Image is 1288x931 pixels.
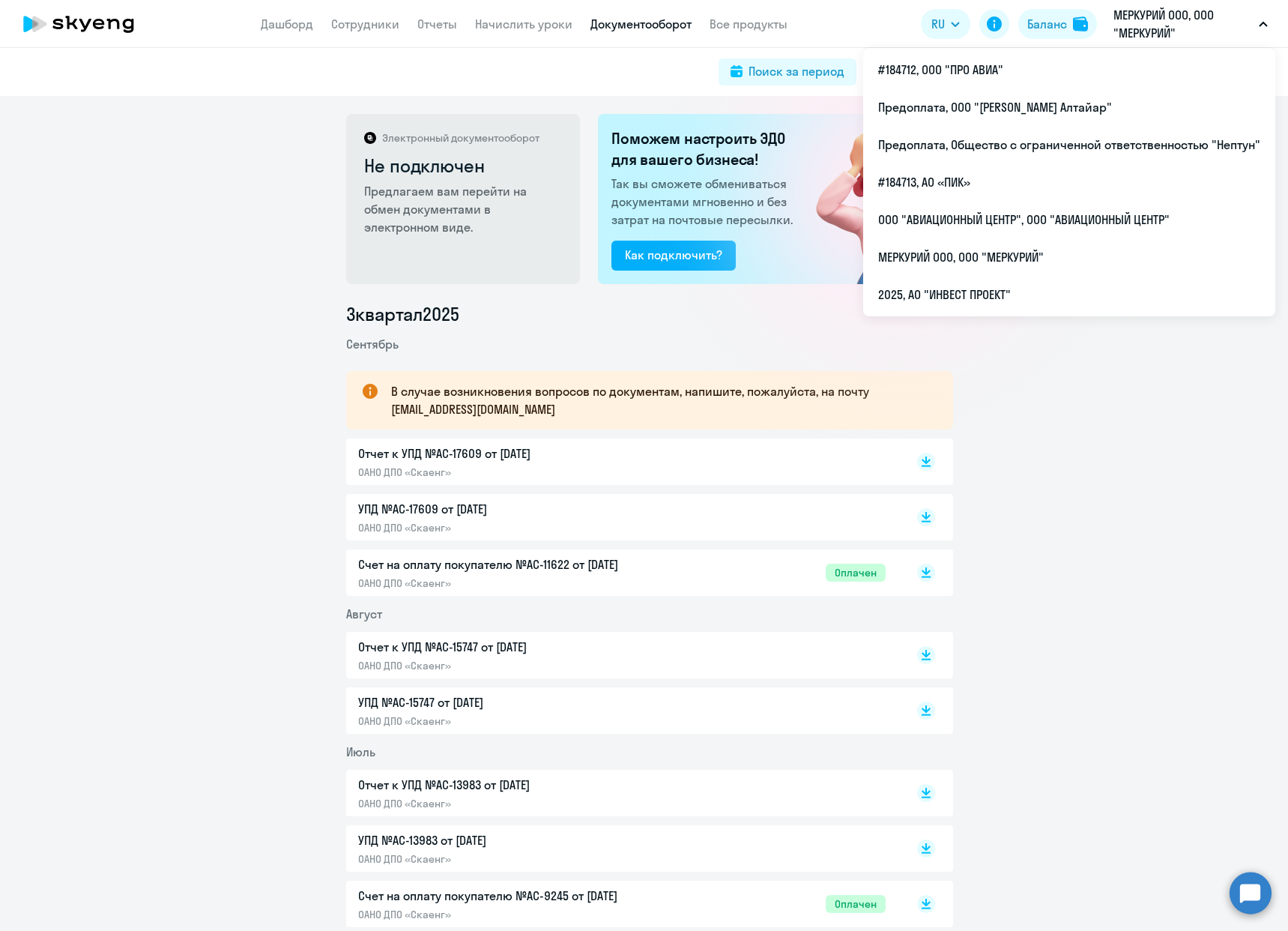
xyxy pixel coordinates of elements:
p: ОАНО ДПО «Скаенг» [358,521,673,534]
a: Отчет к УПД №AC-15747 от [DATE]ОАНО ДПО «Скаенг» [358,638,886,672]
a: Счет на оплату покупателю №AC-9245 от [DATE]ОАНО ДПО «Скаенг»Оплачен [358,887,886,921]
h2: Поможем настроить ЭДО для вашего бизнеса! [611,128,797,170]
div: Как подключить? [625,246,722,264]
p: Электронный документооборот [382,131,539,145]
p: ОАНО ДПО «Скаенг» [358,908,673,921]
p: ОАНО ДПО «Скаенг» [358,852,673,866]
a: УПД №AC-15747 от [DATE]ОАНО ДПО «Скаенг» [358,693,886,728]
div: Баланс [1027,15,1067,33]
li: 3 квартал 2025 [346,302,953,326]
a: Начислить уроки [475,16,572,31]
p: УПД №AC-15747 от [DATE] [358,693,673,711]
span: Оплачен [826,564,886,582]
img: balance [1073,16,1088,31]
p: В случае возникновения вопросов по документам, напишите, пожалуйста, на почту [EMAIL_ADDRESS][DOM... [391,382,926,418]
a: Счет на оплату покупателю №AC-11622 от [DATE]ОАНО ДПО «Скаенг»Оплачен [358,555,886,590]
p: ОАНО ДПО «Скаенг» [358,797,673,810]
p: Счет на оплату покупателю №AC-9245 от [DATE] [358,887,673,905]
button: Как подключить? [611,241,736,271]
a: Все продукты [710,16,787,31]
a: УПД №AC-17609 от [DATE]ОАНО ДПО «Скаенг» [358,500,886,534]
p: Отчет к УПД №AC-13983 от [DATE] [358,776,673,794]
div: Поиск за период [749,62,844,80]
button: Поиск за период [719,58,856,85]
p: Предлагаем вам перейти на обмен документами в электронном виде. [364,182,564,236]
p: ОАНО ДПО «Скаенг» [358,714,673,728]
p: УПД №AC-13983 от [DATE] [358,831,673,849]
p: Так вы сможете обмениваться документами мгновенно и без затрат на почтовые пересылки. [611,175,797,229]
p: Отчет к УПД №AC-17609 от [DATE] [358,445,673,463]
h2: Не подключен [364,154,564,178]
a: Документооборот [590,16,692,31]
p: УПД №AC-17609 от [DATE] [358,500,673,518]
a: Дашборд [261,16,313,31]
p: Отчет к УПД №AC-15747 от [DATE] [358,638,673,656]
p: ОАНО ДПО «Скаенг» [358,576,673,590]
a: Сотрудники [331,16,399,31]
p: Счет на оплату покупателю №AC-11622 от [DATE] [358,555,673,573]
span: Оплачен [826,895,886,913]
img: not_connected [784,114,953,284]
span: Июль [346,744,375,759]
button: Балансbalance [1018,9,1097,39]
p: ОАНО ДПО «Скаенг» [358,465,673,479]
a: УПД №AC-13983 от [DATE]ОАНО ДПО «Скаенг» [358,831,886,866]
span: Сентябрь [346,337,399,352]
a: Отчет к УПД №AC-13983 от [DATE]ОАНО ДПО «Скаенг» [358,776,886,810]
span: Август [346,606,382,621]
p: ОАНО ДПО «Скаенг» [358,659,673,672]
ul: RU [863,48,1275,316]
a: Отчеты [417,16,457,31]
button: МЕРКУРИЙ ООО, ООО "МЕРКУРИЙ" [1106,6,1275,42]
button: RU [921,9,970,39]
span: RU [931,15,945,33]
p: МЕРКУРИЙ ООО, ООО "МЕРКУРИЙ" [1113,6,1253,42]
a: Отчет к УПД №AC-17609 от [DATE]ОАНО ДПО «Скаенг» [358,445,886,479]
